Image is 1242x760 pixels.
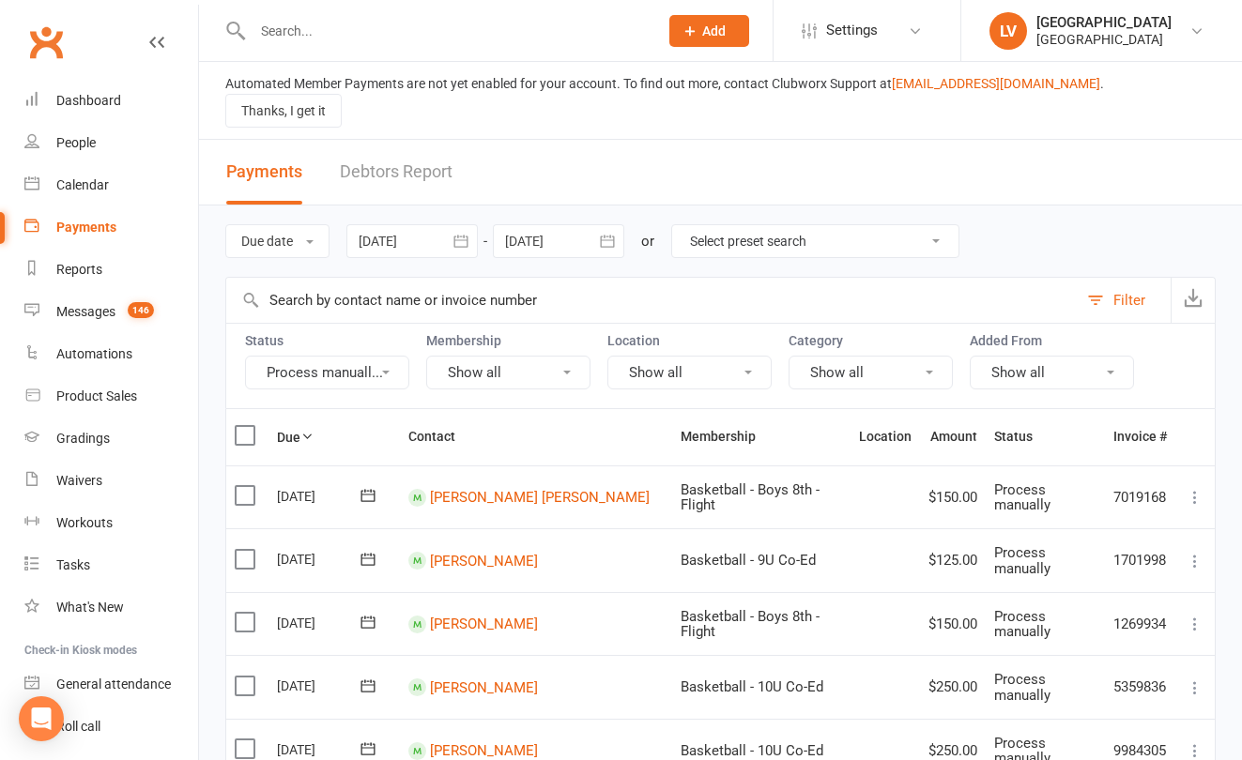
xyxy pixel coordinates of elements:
a: [EMAIL_ADDRESS][DOMAIN_NAME] [892,76,1100,91]
a: [PERSON_NAME] [430,616,538,632]
a: [PERSON_NAME] [430,678,538,695]
span: Settings [826,9,878,52]
button: Show all [970,356,1134,389]
a: Calendar [24,164,198,206]
td: 5359836 [1105,655,1175,719]
span: 146 [128,302,154,318]
td: $250.00 [920,655,986,719]
div: LV [989,12,1027,50]
div: Workouts [56,515,113,530]
a: Debtors Report [340,140,452,205]
td: $150.00 [920,465,986,529]
td: $125.00 [920,528,986,592]
th: Amount [920,409,986,464]
div: Product Sales [56,388,137,403]
span: Add [702,23,726,38]
div: Open Intercom Messenger [19,696,64,741]
a: Product Sales [24,375,198,418]
a: What's New [24,586,198,629]
button: Thanks, I get it [225,94,342,128]
span: Process manually [994,671,1050,704]
a: Messages 146 [24,291,198,333]
div: Tasks [56,557,90,572]
div: What's New [56,600,124,615]
div: Roll call [56,719,100,734]
span: Process manually [994,544,1050,577]
a: Gradings [24,418,198,460]
span: Basketball - Boys 8th - Flight [681,608,820,641]
label: Membership [426,333,590,348]
button: Add [669,15,749,47]
span: Payments [226,161,302,181]
span: Process manually [994,608,1050,641]
a: [PERSON_NAME] [430,742,538,759]
a: Waivers [24,460,198,502]
a: [PERSON_NAME] [PERSON_NAME] [430,489,650,506]
button: Process manuall... [245,356,409,389]
input: Search... [247,18,645,44]
button: Show all [426,356,590,389]
div: [DATE] [277,481,363,510]
div: Calendar [56,177,109,192]
button: Due date [225,224,330,258]
a: General attendance kiosk mode [24,663,198,706]
td: 1701998 [1105,528,1175,592]
th: Membership [672,409,850,464]
label: Status [245,333,409,348]
div: Dashboard [56,93,121,108]
div: or [641,230,654,252]
a: Clubworx [23,19,69,66]
div: [DATE] [277,544,363,573]
a: Dashboard [24,80,198,122]
label: Added From [970,333,1134,348]
td: 7019168 [1105,465,1175,529]
button: Show all [607,356,772,389]
button: Show all [789,356,953,389]
input: Search by contact name or invoice number [226,278,1078,323]
a: [PERSON_NAME] [430,552,538,569]
th: Location [851,409,920,464]
div: Reports [56,262,102,277]
div: Filter [1113,289,1145,312]
div: Automated Member Payments are not yet enabled for your account. To find out more, contact Clubwor... [225,73,1104,94]
div: Messages [56,304,115,319]
a: Tasks [24,544,198,586]
div: People [56,135,96,150]
div: [GEOGRAPHIC_DATA] [1036,31,1172,48]
a: Workouts [24,502,198,544]
div: Payments [56,220,116,235]
th: Invoice # [1105,409,1175,464]
a: Automations [24,333,198,375]
div: [DATE] [277,671,363,700]
div: Gradings [56,431,110,446]
div: Automations [56,346,132,361]
th: Contact [400,409,672,464]
button: Filter [1078,278,1171,323]
label: Category [789,333,953,348]
td: $150.00 [920,592,986,656]
a: Reports [24,249,198,291]
a: Roll call [24,706,198,748]
span: Process manually [994,481,1050,514]
a: Payments [24,206,198,249]
th: Status [986,409,1105,464]
div: [DATE] [277,608,363,637]
td: 1269934 [1105,592,1175,656]
div: [GEOGRAPHIC_DATA] [1036,14,1172,31]
div: General attendance [56,676,171,692]
a: People [24,122,198,164]
span: Basketball - Boys 8th - Flight [681,481,820,514]
label: Location [607,333,772,348]
span: Basketball - 10U Co-Ed [681,678,823,695]
span: Basketball - 9U Co-Ed [681,552,816,569]
div: Waivers [56,473,102,488]
span: Basketball - 10U Co-Ed [681,742,823,759]
th: Due [268,409,400,464]
button: Payments [226,140,302,205]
